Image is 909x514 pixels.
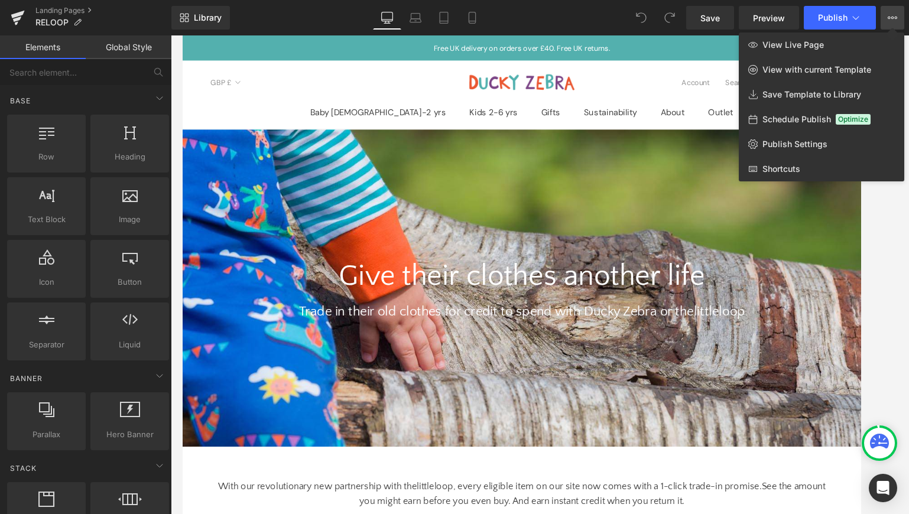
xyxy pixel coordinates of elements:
a: Free UK delivery on orders over £40. Free UK returns. [265,8,451,18]
a: Landing Pages [35,6,171,15]
span: Optimize [836,114,871,125]
span: Publish [818,13,848,22]
span: Shortcuts [762,164,800,174]
span: View with current Template [762,64,871,75]
span: Preview [753,12,785,24]
a: AboutAbout [504,75,530,87]
span: Text Block [11,213,82,226]
a: New Library [171,6,230,30]
img: Ducky Zebra [298,37,417,61]
a: Preview [739,6,799,30]
span: Image [94,213,165,226]
span: RELOOP [35,18,69,27]
a: Mobile [458,6,486,30]
button: View Live PageView with current TemplateSave Template to LibrarySchedule PublishOptimizePublish S... [881,6,904,30]
button: Undo [629,6,653,30]
span: Stack [9,463,38,474]
span: Heading [94,151,165,163]
span: Liquid [94,339,165,351]
p: With our revolutionary new partnership with thelittleloop, every eligible item on our site now co... [30,467,686,499]
a: OutletOutlet [554,75,581,87]
span: Schedule Publish [762,114,831,125]
span: Separator [11,339,82,351]
button: Publish [804,6,876,30]
span: Button [94,276,165,288]
span: Publish Settings [762,139,827,149]
button: GBP £ [30,43,62,57]
h1: Give their clothes another life [59,229,656,280]
a: Global Style [86,35,171,59]
a: Desktop [373,6,401,30]
span: 0 [677,44,682,56]
span: Row [11,151,82,163]
span: Library [194,12,222,23]
span: Banner [9,373,44,384]
span: Hero Banner [94,428,165,441]
span: Base [9,95,32,106]
span: View Live Page [762,40,824,50]
a: Tablet [430,6,458,30]
span: Icon [11,276,82,288]
a: Account [526,44,556,56]
span: See the amount you might earn before you even buy. And earn instant credit when you return it. [186,470,678,496]
a: Open bag [615,44,686,56]
a: GiftsGifts [378,75,398,87]
a: Search [572,44,596,56]
div: Open Intercom Messenger [869,474,897,502]
span: Save Template to Library [762,89,861,100]
span: Parallax [11,428,82,441]
a: Baby [DEMOGRAPHIC_DATA]-2 yrsBaby [DEMOGRAPHIC_DATA]-2 yrs [135,75,278,87]
span: Save [700,12,720,24]
a: Kids 2-6 yrsKids 2-6 yrs [303,75,353,87]
a: SustainabilitySustainability [423,75,479,87]
button: Redo [658,6,681,30]
a: Laptop [401,6,430,30]
h1: Trade in their old clothes for credit to spend with Ducky Zebra or thelittleloop [65,280,650,304]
